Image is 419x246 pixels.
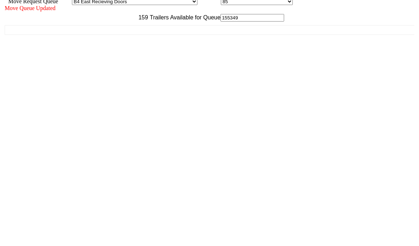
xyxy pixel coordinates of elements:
span: Move Queue Updated [5,5,55,11]
input: Filter Available Trailers [220,14,284,22]
span: 159 [135,14,148,20]
span: Trailers Available for Queue [148,14,221,20]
